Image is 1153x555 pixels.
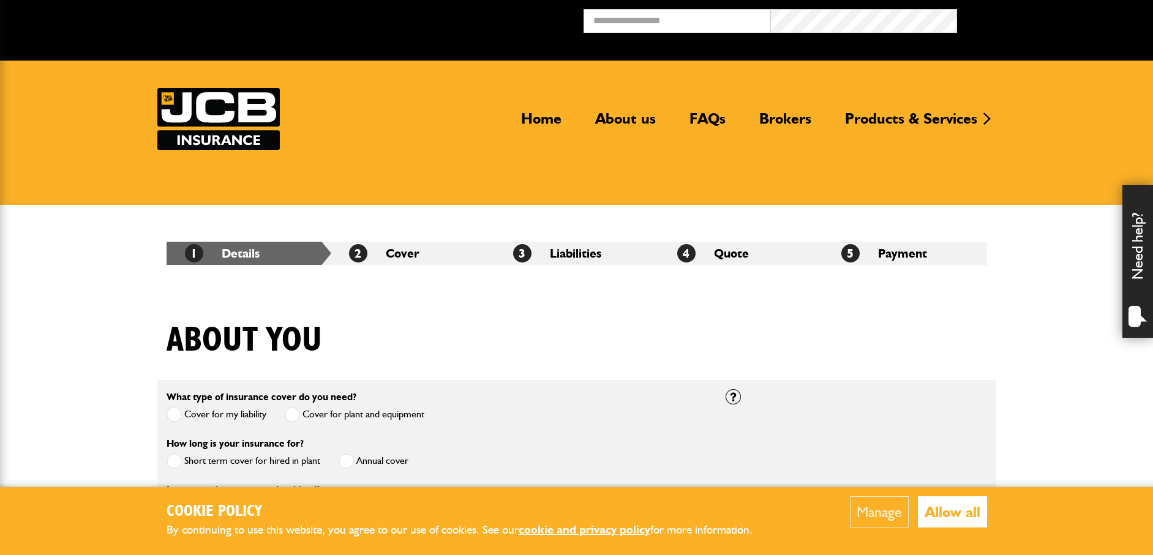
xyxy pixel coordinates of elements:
li: Cover [331,242,495,265]
a: About us [586,110,665,138]
a: JCB Insurance Services [157,88,280,150]
label: What type of insurance cover do you need? [167,392,356,402]
p: By continuing to use this website, you agree to our use of cookies. See our for more information. [167,521,773,540]
button: Manage [850,496,909,527]
li: Quote [659,242,823,265]
span: 5 [841,244,860,263]
img: JCB Insurance Services logo [157,88,280,150]
span: 2 [349,244,367,263]
a: Home [512,110,571,138]
li: Liabilities [495,242,659,265]
a: cookie and privacy policy [519,523,650,537]
label: Cover for my liability [167,407,266,422]
label: Is your equipment owned or hired? [167,485,320,495]
div: Need help? [1122,185,1153,338]
a: FAQs [680,110,735,138]
span: 1 [185,244,203,263]
a: Brokers [750,110,821,138]
button: Broker Login [957,9,1144,28]
label: Annual cover [339,453,408,469]
li: Details [167,242,331,265]
label: How long is your insurance for? [167,439,304,449]
label: Cover for plant and equipment [285,407,424,422]
span: 4 [677,244,696,263]
a: Products & Services [836,110,986,138]
span: 3 [513,244,531,263]
h2: Cookie Policy [167,502,773,521]
li: Payment [823,242,987,265]
h1: About you [167,320,322,361]
label: Short term cover for hired in plant [167,453,320,469]
button: Allow all [918,496,987,527]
